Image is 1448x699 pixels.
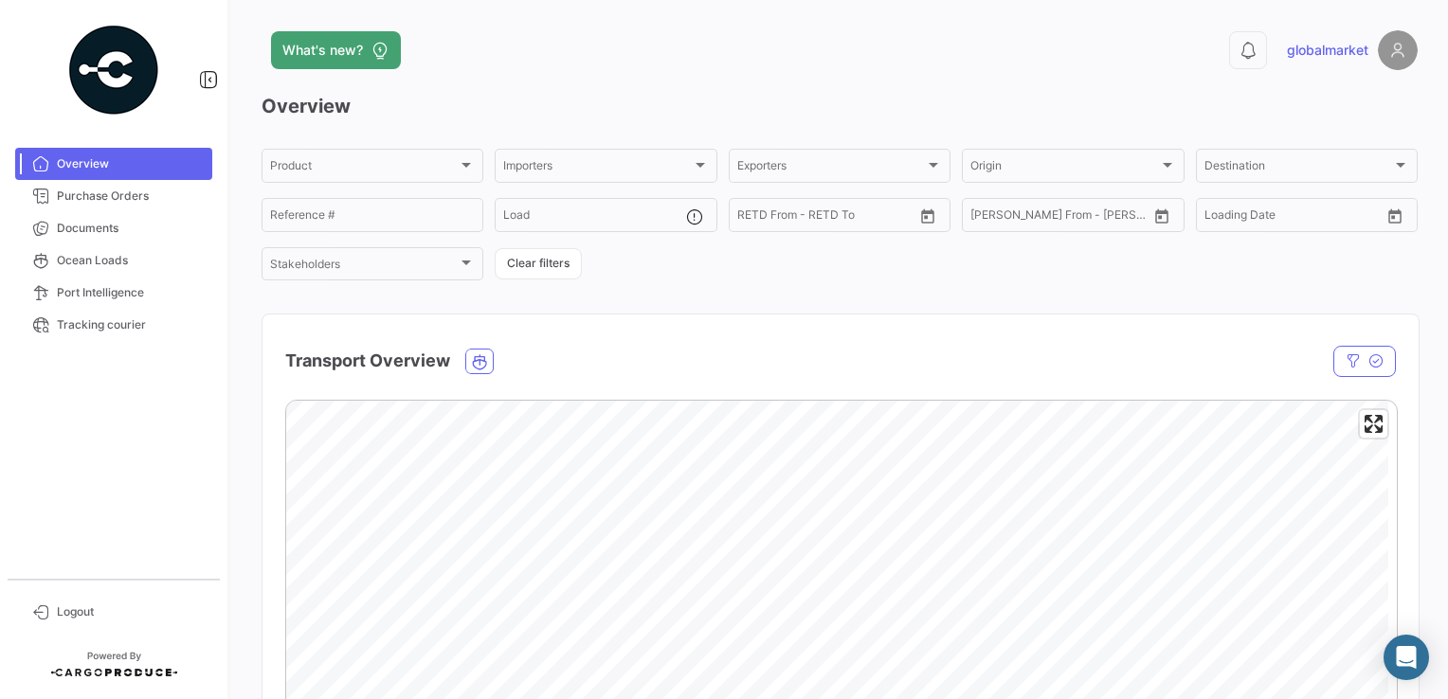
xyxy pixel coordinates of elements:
span: Ocean Loads [57,252,205,269]
span: Destination [1204,162,1392,175]
h4: Transport Overview [285,348,450,374]
span: Product [270,162,458,175]
span: Overview [57,155,205,172]
span: Tracking courier [57,316,205,333]
a: Documents [15,212,212,244]
input: From [1204,211,1231,224]
span: Stakeholders [270,260,458,274]
button: Open calendar [914,202,942,230]
span: Port Intelligence [57,284,205,301]
input: To [1244,211,1329,224]
button: What's new? [271,31,401,69]
input: From [970,211,997,224]
span: Origin [970,162,1158,175]
a: Overview [15,148,212,180]
input: From [737,211,764,224]
span: What's new? [282,41,363,60]
img: powered-by.png [66,23,161,117]
span: globalmarket [1287,41,1368,60]
span: Purchase Orders [57,188,205,205]
a: Port Intelligence [15,277,212,309]
input: To [777,211,861,224]
input: To [1010,211,1095,224]
img: placeholder-user.png [1378,30,1418,70]
span: Exporters [737,162,925,175]
a: Ocean Loads [15,244,212,277]
button: Enter fullscreen [1360,410,1387,438]
a: Tracking courier [15,309,212,341]
button: Open calendar [1381,202,1409,230]
span: Importers [503,162,691,175]
button: Clear filters [495,248,582,279]
button: Ocean [466,349,493,373]
div: Abrir Intercom Messenger [1384,635,1429,680]
span: Logout [57,603,205,620]
button: Open calendar [1148,202,1176,230]
a: Purchase Orders [15,180,212,212]
span: Documents [57,220,205,237]
h3: Overview [262,93,1418,119]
